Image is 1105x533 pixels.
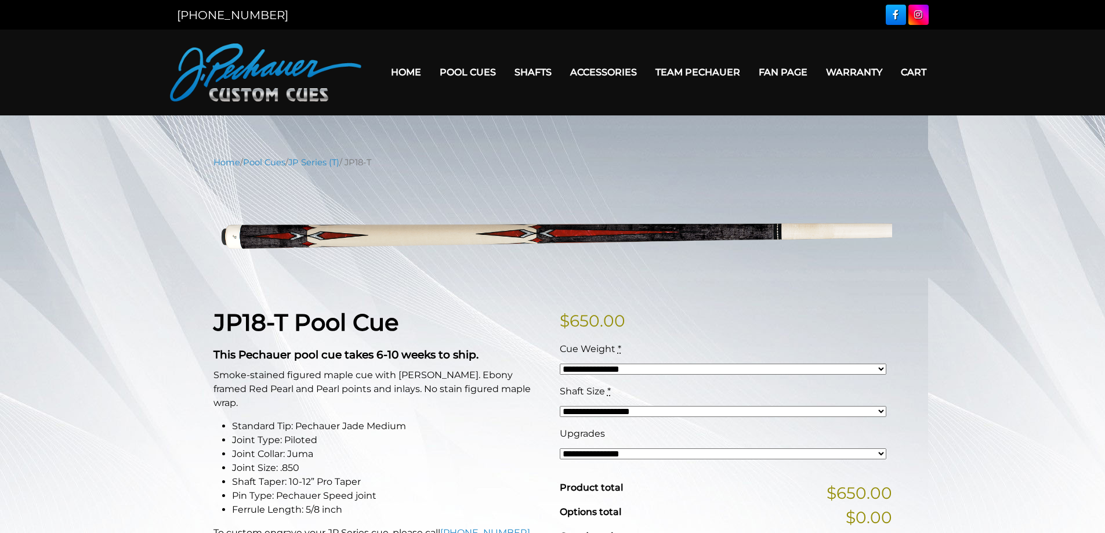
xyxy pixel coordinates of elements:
[232,447,546,461] li: Joint Collar: Juma
[561,57,646,87] a: Accessories
[213,348,479,361] strong: This Pechauer pool cue takes 6-10 weeks to ship.
[618,343,621,354] abbr: required
[646,57,749,87] a: Team Pechauer
[232,475,546,489] li: Shaft Taper: 10-12” Pro Taper
[177,8,288,22] a: [PHONE_NUMBER]
[382,57,430,87] a: Home
[232,419,546,433] li: Standard Tip: Pechauer Jade Medium
[892,57,936,87] a: Cart
[213,368,546,410] p: Smoke-stained figured maple cue with [PERSON_NAME]. Ebony framed Red Pearl and Pearl points and i...
[560,386,605,397] span: Shaft Size
[505,57,561,87] a: Shafts
[232,461,546,475] li: Joint Size: .850
[827,481,892,505] span: $650.00
[817,57,892,87] a: Warranty
[607,386,611,397] abbr: required
[213,156,892,169] nav: Breadcrumb
[560,506,621,517] span: Options total
[232,489,546,503] li: Pin Type: Pechauer Speed joint
[213,157,240,168] a: Home
[560,311,570,331] span: $
[170,43,361,101] img: Pechauer Custom Cues
[213,177,892,291] img: jp18-T.png
[288,157,339,168] a: JP Series (T)
[430,57,505,87] a: Pool Cues
[213,308,398,336] strong: JP18-T Pool Cue
[846,505,892,530] span: $0.00
[243,157,285,168] a: Pool Cues
[560,343,615,354] span: Cue Weight
[560,311,625,331] bdi: 650.00
[560,428,605,439] span: Upgrades
[749,57,817,87] a: Fan Page
[232,503,546,517] li: Ferrule Length: 5/8 inch
[232,433,546,447] li: Joint Type: Piloted
[560,482,623,493] span: Product total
